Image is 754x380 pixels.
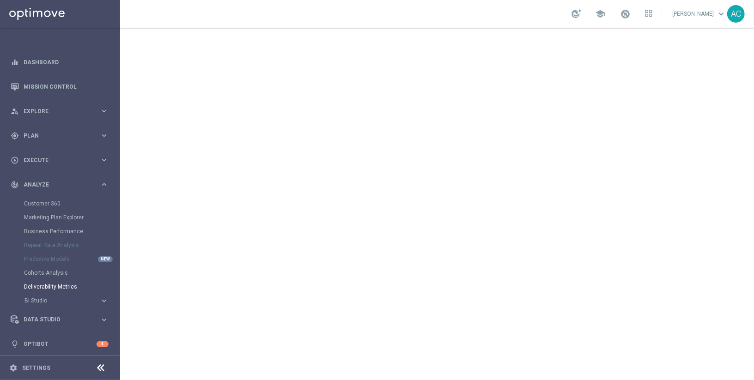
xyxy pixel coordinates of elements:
[10,132,109,139] button: gps_fixed Plan keyboard_arrow_right
[727,5,745,23] div: AC
[716,9,726,19] span: keyboard_arrow_down
[100,180,109,189] i: keyboard_arrow_right
[24,269,96,277] a: Cohorts Analysis
[24,211,119,224] div: Marketing Plan Explorer
[24,294,119,308] div: BI Studio
[11,58,19,66] i: equalizer
[11,50,109,74] div: Dashboard
[24,200,96,207] a: Customer 360
[24,280,119,294] div: Deliverability Metrics
[97,341,109,347] div: 4
[24,317,100,322] span: Data Studio
[11,107,19,115] i: person_search
[24,283,96,290] a: Deliverability Metrics
[10,157,109,164] button: play_circle_outline Execute keyboard_arrow_right
[11,107,100,115] div: Explore
[10,59,109,66] button: equalizer Dashboard
[24,74,109,99] a: Mission Control
[11,340,19,348] i: lightbulb
[11,332,109,356] div: Optibot
[11,181,100,189] div: Analyze
[100,107,109,115] i: keyboard_arrow_right
[100,296,109,305] i: keyboard_arrow_right
[11,315,100,324] div: Data Studio
[9,364,18,372] i: settings
[11,132,100,140] div: Plan
[22,365,50,371] a: Settings
[595,9,605,19] span: school
[24,50,109,74] a: Dashboard
[24,133,100,139] span: Plan
[24,297,109,304] button: BI Studio keyboard_arrow_right
[11,132,19,140] i: gps_fixed
[100,156,109,164] i: keyboard_arrow_right
[10,83,109,90] button: Mission Control
[24,332,97,356] a: Optibot
[10,340,109,348] button: lightbulb Optibot 4
[24,197,119,211] div: Customer 360
[24,214,96,221] a: Marketing Plan Explorer
[24,224,119,238] div: Business Performance
[11,156,100,164] div: Execute
[10,181,109,188] button: track_changes Analyze keyboard_arrow_right
[24,252,119,266] div: Predictive Models
[11,74,109,99] div: Mission Control
[100,315,109,324] i: keyboard_arrow_right
[10,316,109,323] button: Data Studio keyboard_arrow_right
[11,156,19,164] i: play_circle_outline
[24,228,96,235] a: Business Performance
[24,298,90,303] span: BI Studio
[98,256,113,262] div: NEW
[24,266,119,280] div: Cohorts Analysis
[24,157,100,163] span: Execute
[10,108,109,115] button: person_search Explore keyboard_arrow_right
[24,109,100,114] span: Explore
[24,298,100,303] div: BI Studio
[11,181,19,189] i: track_changes
[24,238,119,252] div: Repeat Rate Analysis
[100,131,109,140] i: keyboard_arrow_right
[671,7,727,21] a: [PERSON_NAME]keyboard_arrow_down
[24,182,100,187] span: Analyze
